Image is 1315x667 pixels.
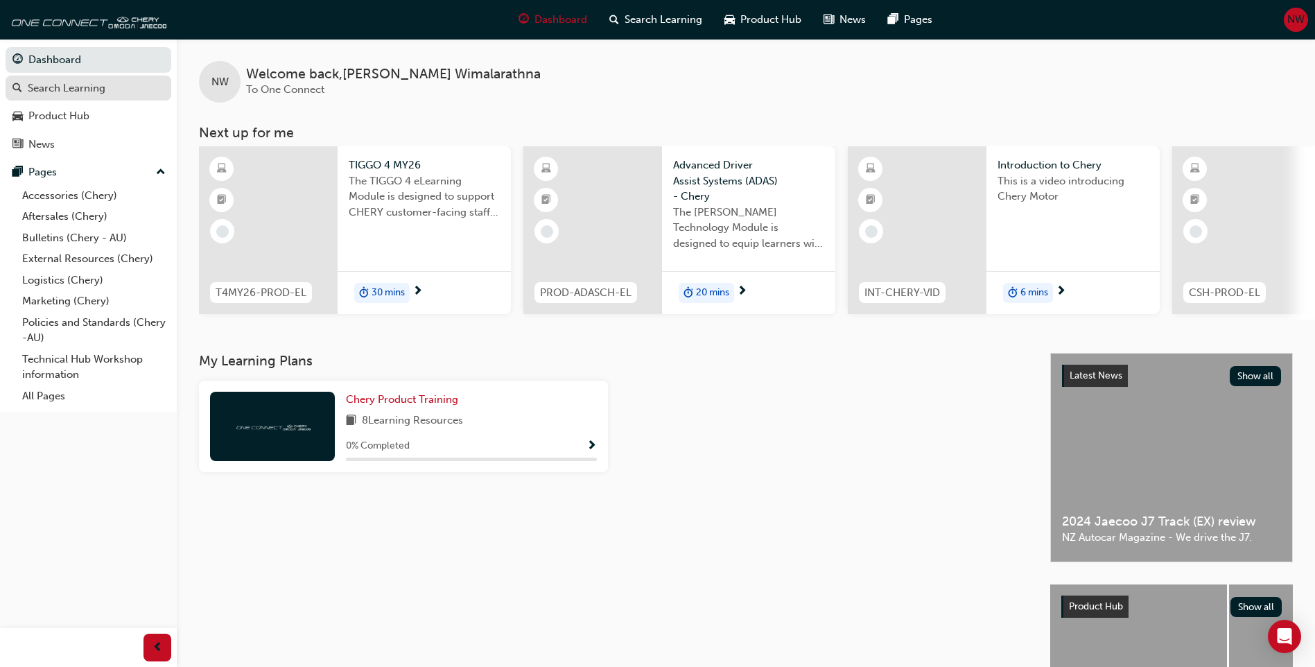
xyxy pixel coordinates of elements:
div: Pages [28,164,57,180]
a: search-iconSearch Learning [598,6,713,34]
span: NW [211,74,229,90]
button: Show all [1230,366,1282,386]
span: up-icon [156,164,166,182]
a: Policies and Standards (Chery -AU) [17,312,171,349]
span: Advanced Driver Assist Systems (ADAS) - Chery [673,157,824,205]
a: All Pages [17,386,171,407]
a: Product Hub [6,103,171,129]
a: Chery Product Training [346,392,464,408]
span: 8 Learning Resources [362,413,463,430]
span: NZ Autocar Magazine - We drive the J7. [1062,530,1281,546]
span: To One Connect [246,83,324,96]
a: Latest NewsShow all2024 Jaecoo J7 Track (EX) reviewNZ Autocar Magazine - We drive the J7. [1050,353,1293,562]
span: book-icon [346,413,356,430]
span: learningRecordVerb_NONE-icon [216,225,229,238]
a: T4MY26-PROD-ELTIGGO 4 MY26The TIGGO 4 eLearning Module is designed to support CHERY customer-faci... [199,146,511,314]
div: Open Intercom Messenger [1268,620,1301,653]
h3: Next up for me [177,125,1315,141]
span: booktick-icon [1190,191,1200,209]
span: booktick-icon [866,191,876,209]
span: Latest News [1070,370,1122,381]
a: Accessories (Chery) [17,185,171,207]
span: learningResourceType_ELEARNING-icon [217,160,227,178]
span: guage-icon [519,11,529,28]
span: Product Hub [740,12,801,28]
span: next-icon [1056,286,1066,298]
span: search-icon [12,83,22,95]
span: car-icon [12,110,23,123]
span: The [PERSON_NAME] Technology Module is designed to equip learners with essential knowledge about ... [673,205,824,252]
a: INT-CHERY-VIDIntroduction to CheryThis is a video introducing Chery Motorduration-icon6 mins [848,146,1160,314]
span: car-icon [724,11,735,28]
a: Bulletins (Chery - AU) [17,227,171,249]
a: External Resources (Chery) [17,248,171,270]
span: pages-icon [888,11,898,28]
span: learningResourceType_ELEARNING-icon [541,160,551,178]
span: This is a video introducing Chery Motor [998,173,1149,205]
span: next-icon [412,286,423,298]
span: prev-icon [153,639,163,657]
div: Search Learning [28,80,105,96]
span: The TIGGO 4 eLearning Module is designed to support CHERY customer-facing staff with the product ... [349,173,500,220]
span: INT-CHERY-VID [864,285,940,301]
span: booktick-icon [217,191,227,209]
span: 2024 Jaecoo J7 Track (EX) review [1062,514,1281,530]
span: news-icon [824,11,834,28]
a: guage-iconDashboard [507,6,598,34]
span: guage-icon [12,54,23,67]
a: Technical Hub Workshop information [17,349,171,386]
button: Show Progress [586,438,597,455]
span: news-icon [12,139,23,151]
span: pages-icon [12,166,23,179]
span: Welcome back , [PERSON_NAME] Wimalarathna [246,67,541,83]
a: Latest NewsShow all [1062,365,1281,387]
button: DashboardSearch LearningProduct HubNews [6,44,171,159]
span: News [839,12,866,28]
span: PROD-ADASCH-EL [540,285,632,301]
span: search-icon [609,11,619,28]
a: Aftersales (Chery) [17,206,171,227]
a: Search Learning [6,76,171,101]
button: Pages [6,159,171,185]
span: 30 mins [372,285,405,301]
span: 20 mins [696,285,729,301]
a: Product HubShow all [1061,596,1282,618]
span: Dashboard [534,12,587,28]
span: 6 mins [1020,285,1048,301]
a: Marketing (Chery) [17,291,171,312]
span: duration-icon [359,284,369,302]
a: PROD-ADASCH-ELAdvanced Driver Assist Systems (ADAS) - CheryThe [PERSON_NAME] Technology Module is... [523,146,835,314]
a: car-iconProduct Hub [713,6,812,34]
a: news-iconNews [812,6,877,34]
span: learningResourceType_ELEARNING-icon [866,160,876,178]
span: Introduction to Chery [998,157,1149,173]
span: 0 % Completed [346,438,410,454]
span: next-icon [737,286,747,298]
a: pages-iconPages [877,6,943,34]
img: oneconnect [234,419,311,433]
span: Chery Product Training [346,393,458,406]
span: learningRecordVerb_NONE-icon [865,225,878,238]
button: Show all [1230,597,1282,617]
span: Search Learning [625,12,702,28]
span: T4MY26-PROD-EL [216,285,306,301]
span: duration-icon [1008,284,1018,302]
button: NW [1284,8,1308,32]
a: News [6,132,171,157]
span: learningRecordVerb_NONE-icon [541,225,553,238]
a: Dashboard [6,47,171,73]
span: learningResourceType_ELEARNING-icon [1190,160,1200,178]
span: duration-icon [683,284,693,302]
span: learningRecordVerb_NONE-icon [1190,225,1202,238]
a: Logistics (Chery) [17,270,171,291]
img: oneconnect [7,6,166,33]
span: NW [1287,12,1305,28]
span: booktick-icon [541,191,551,209]
h3: My Learning Plans [199,353,1028,369]
span: Pages [904,12,932,28]
div: News [28,137,55,153]
span: CSH-PROD-EL [1189,285,1260,301]
div: Product Hub [28,108,89,124]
